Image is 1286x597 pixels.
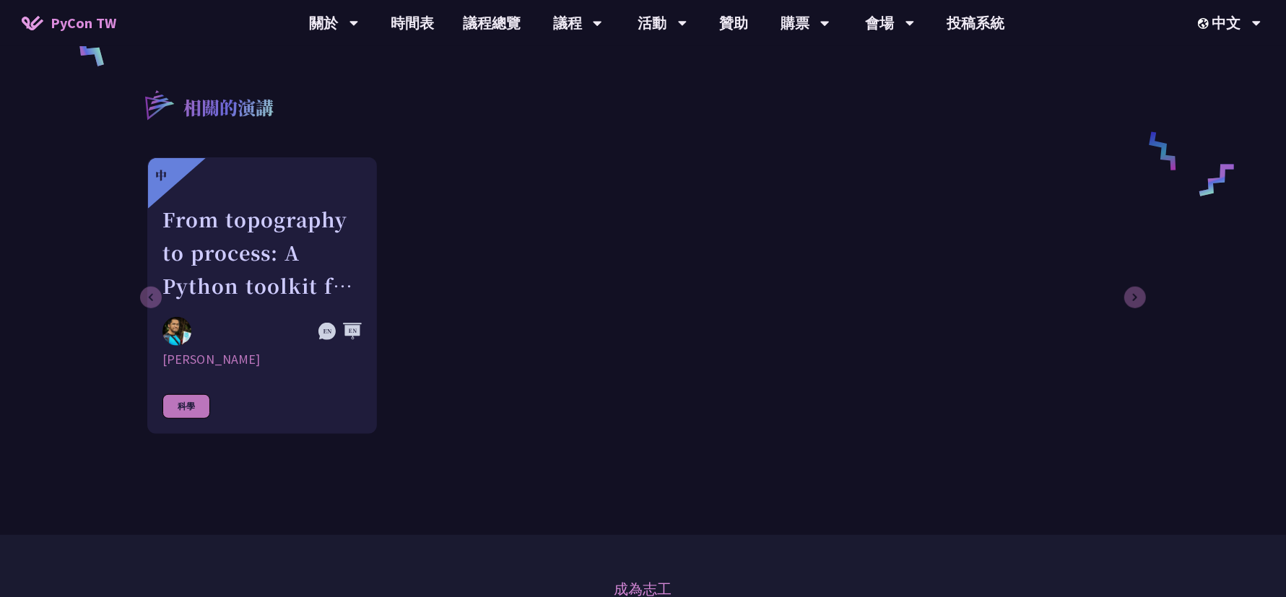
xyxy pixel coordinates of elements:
[155,167,167,184] div: 中
[162,317,191,346] img: Ricarido Saturay
[162,203,362,302] div: From topography to process: A Python toolkit for landscape evolution analysis
[51,12,116,34] span: PyCon TW
[162,394,210,419] div: 科學
[7,5,131,41] a: PyCon TW
[22,16,43,30] img: Home icon of PyCon TW 2025
[123,69,194,139] img: r3.8d01567.svg
[1198,18,1212,29] img: Locale Icon
[183,95,274,123] p: 相關的演講
[162,351,362,368] div: [PERSON_NAME]
[147,157,377,434] a: 中 From topography to process: A Python toolkit for landscape evolution analysis Ricarido Saturay ...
